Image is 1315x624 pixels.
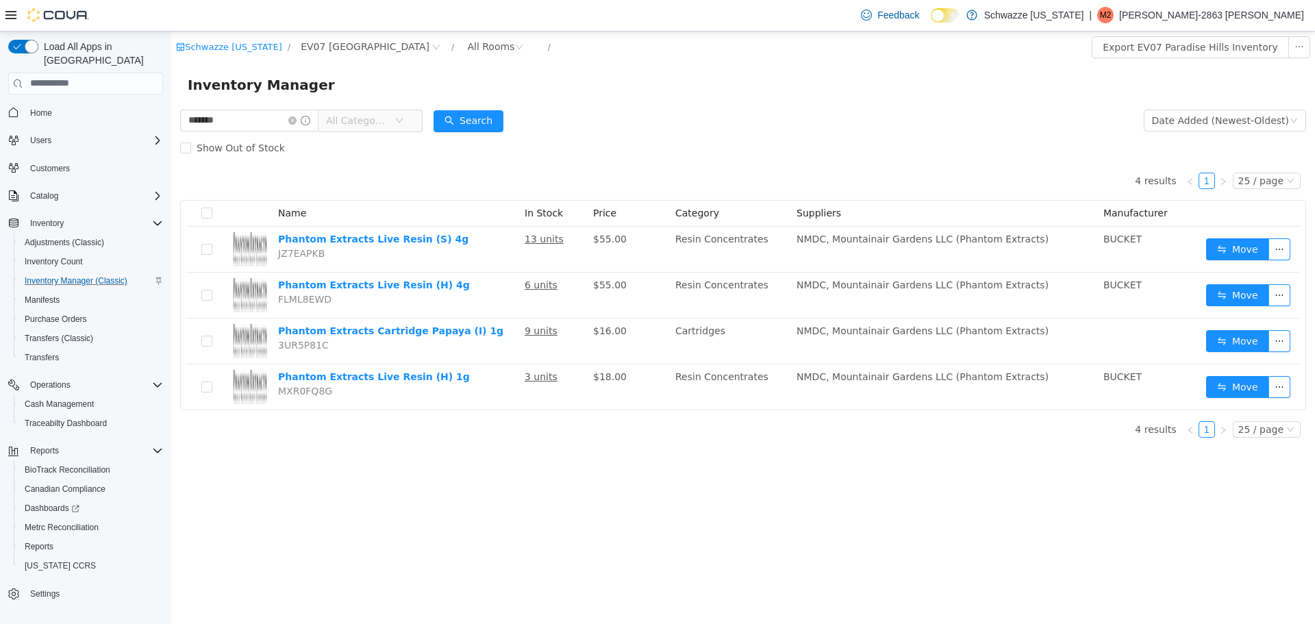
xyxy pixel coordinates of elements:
[25,377,163,393] span: Operations
[3,131,168,150] button: Users
[1044,141,1060,158] li: Next Page
[280,10,283,21] span: /
[14,414,168,433] button: Traceabilty Dashboard
[30,445,59,456] span: Reports
[20,111,119,122] span: Show Out of Stock
[1015,146,1023,154] i: icon: left
[14,233,168,252] button: Adjustments (Classic)
[19,462,116,478] a: BioTrack Reconciliation
[38,40,163,67] span: Load All Apps in [GEOGRAPHIC_DATA]
[3,375,168,395] button: Operations
[19,292,65,308] a: Manifests
[19,311,163,327] span: Purchase Orders
[25,442,163,459] span: Reports
[14,518,168,537] button: Metrc Reconciliation
[964,141,1005,158] li: 4 results
[155,82,217,96] span: All Categories
[116,10,119,21] span: /
[19,330,99,347] a: Transfers (Classic)
[422,340,455,351] span: $18.00
[499,287,620,333] td: Cartridges
[625,248,877,259] span: NMDC, Mountainair Gardens LLC (Phantom Extracts)
[3,214,168,233] button: Inventory
[25,160,75,177] a: Customers
[353,202,392,213] u: 13 units
[499,195,620,241] td: Resin Concentrates
[964,390,1005,406] li: 4 results
[5,10,111,21] a: icon: shopSchwazze [US_STATE]
[855,1,925,29] a: Feedback
[932,176,997,187] span: Manufacturer
[932,248,970,259] span: BUCKET
[62,247,96,281] img: Phantom Extracts Live Resin (H) 4g hero shot
[499,241,620,287] td: Resin Concentrates
[932,340,970,351] span: BUCKET
[296,5,343,25] div: All Rooms
[14,252,168,271] button: Inventory Count
[62,201,96,235] img: Phantom Extracts Live Resin (S) 4g hero shot
[25,188,64,204] button: Catalog
[14,499,168,518] a: Dashboards
[1067,142,1112,157] div: 25 / page
[1115,145,1123,155] i: icon: down
[25,464,110,475] span: BioTrack Reconciliation
[422,176,445,187] span: Price
[1097,7,1114,23] div: Matthew-2863 Turner
[262,79,332,101] button: icon: searchSearch
[353,248,386,259] u: 6 units
[353,176,392,187] span: In Stock
[19,396,99,412] a: Cash Management
[14,290,168,310] button: Manifests
[62,292,96,327] img: Phantom Extracts Cartridge Papaya (I) 1g hero shot
[19,292,163,308] span: Manifests
[25,132,57,149] button: Users
[1035,299,1098,321] button: icon: swapMove
[1097,253,1119,275] button: icon: ellipsis
[30,379,71,390] span: Operations
[25,418,107,429] span: Traceabilty Dashboard
[1035,345,1098,366] button: icon: swapMove
[1089,7,1092,23] p: |
[19,519,163,536] span: Metrc Reconciliation
[25,585,163,602] span: Settings
[1015,395,1023,403] i: icon: left
[14,348,168,367] button: Transfers
[30,135,51,146] span: Users
[107,294,332,305] a: Phantom Extracts Cartridge Papaya (I) 1g
[30,163,70,174] span: Customers
[1035,253,1098,275] button: icon: swapMove
[25,237,104,248] span: Adjustments (Classic)
[107,248,299,259] a: Phantom Extracts Live Resin (H) 4g
[19,462,163,478] span: BioTrack Reconciliation
[25,541,53,552] span: Reports
[1048,395,1056,403] i: icon: right
[14,271,168,290] button: Inventory Manager (Classic)
[981,79,1118,99] div: Date Added (Newest-Oldest)
[107,262,160,273] span: FLML8EWD
[19,500,85,516] a: Dashboards
[25,377,76,393] button: Operations
[25,399,94,410] span: Cash Management
[19,481,111,497] a: Canadian Compliance
[107,340,299,351] a: Phantom Extracts Live Resin (H) 1g
[19,519,104,536] a: Metrc Reconciliation
[1027,141,1044,158] li: 1
[1044,390,1060,406] li: Next Page
[1011,390,1027,406] li: Previous Page
[1119,7,1304,23] p: [PERSON_NAME]-2863 [PERSON_NAME]
[25,256,83,267] span: Inventory Count
[25,333,93,344] span: Transfers (Classic)
[376,10,379,21] span: /
[107,202,297,213] a: Phantom Extracts Live Resin (S) 4g
[25,352,59,363] span: Transfers
[107,216,153,227] span: JZ7EAPKB
[19,415,112,432] a: Traceabilty Dashboard
[27,8,89,22] img: Cova
[30,190,58,201] span: Catalog
[19,538,163,555] span: Reports
[25,522,99,533] span: Metrc Reconciliation
[19,311,92,327] a: Purchase Orders
[14,479,168,499] button: Canadian Compliance
[1067,390,1112,405] div: 25 / page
